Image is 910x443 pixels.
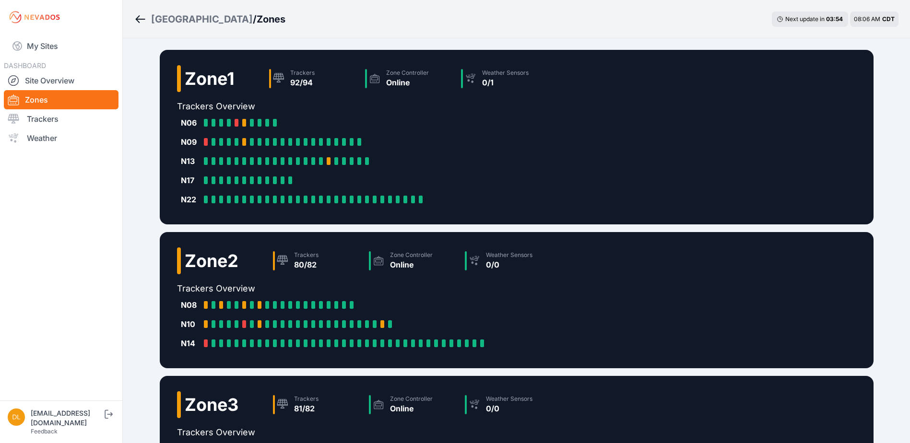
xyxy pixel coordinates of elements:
div: N06 [181,117,200,128]
span: DASHBOARD [4,61,46,70]
span: 08:06 AM [854,15,880,23]
a: Weather Sensors0/0 [461,247,557,274]
span: Next update in [785,15,825,23]
nav: Breadcrumb [134,7,285,32]
div: 80/82 [294,259,319,270]
div: Weather Sensors [486,251,532,259]
a: Trackers81/82 [269,391,365,418]
a: [GEOGRAPHIC_DATA] [151,12,253,26]
div: 92/94 [290,77,315,88]
div: Weather Sensors [486,395,532,403]
div: Zone Controller [390,395,433,403]
a: Site Overview [4,71,118,90]
div: [EMAIL_ADDRESS][DOMAIN_NAME] [31,408,103,428]
div: N14 [181,338,200,349]
a: My Sites [4,35,118,58]
h3: Zones [257,12,285,26]
h2: Trackers Overview [177,426,557,439]
h2: Zone 2 [185,251,238,270]
div: N10 [181,318,200,330]
a: Trackers [4,109,118,128]
div: 0/0 [486,403,532,414]
a: Weather Sensors0/0 [461,391,557,418]
div: N09 [181,136,200,148]
div: 03 : 54 [826,15,843,23]
div: N17 [181,175,200,186]
div: Zone Controller [386,69,429,77]
a: Weather [4,128,118,148]
div: 0/0 [486,259,532,270]
div: Weather Sensors [482,69,529,77]
div: 0/1 [482,77,529,88]
div: Trackers [294,395,319,403]
div: Zone Controller [390,251,433,259]
h2: Trackers Overview [177,282,557,295]
div: Trackers [294,251,319,259]
a: Trackers92/94 [265,65,361,92]
span: / [253,12,257,26]
span: CDT [882,15,895,23]
img: dlay@prim.com [8,408,25,426]
div: N22 [181,194,200,205]
div: N08 [181,299,200,311]
img: Nevados [8,10,61,25]
h2: Zone 3 [185,395,238,414]
div: Online [390,403,433,414]
h2: Zone 1 [185,69,235,88]
a: Zones [4,90,118,109]
h2: Trackers Overview [177,100,553,113]
div: Online [390,259,433,270]
div: Online [386,77,429,88]
a: Trackers80/82 [269,247,365,274]
div: N13 [181,155,200,167]
a: Weather Sensors0/1 [457,65,553,92]
a: Feedback [31,428,58,435]
div: Trackers [290,69,315,77]
div: 81/82 [294,403,319,414]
